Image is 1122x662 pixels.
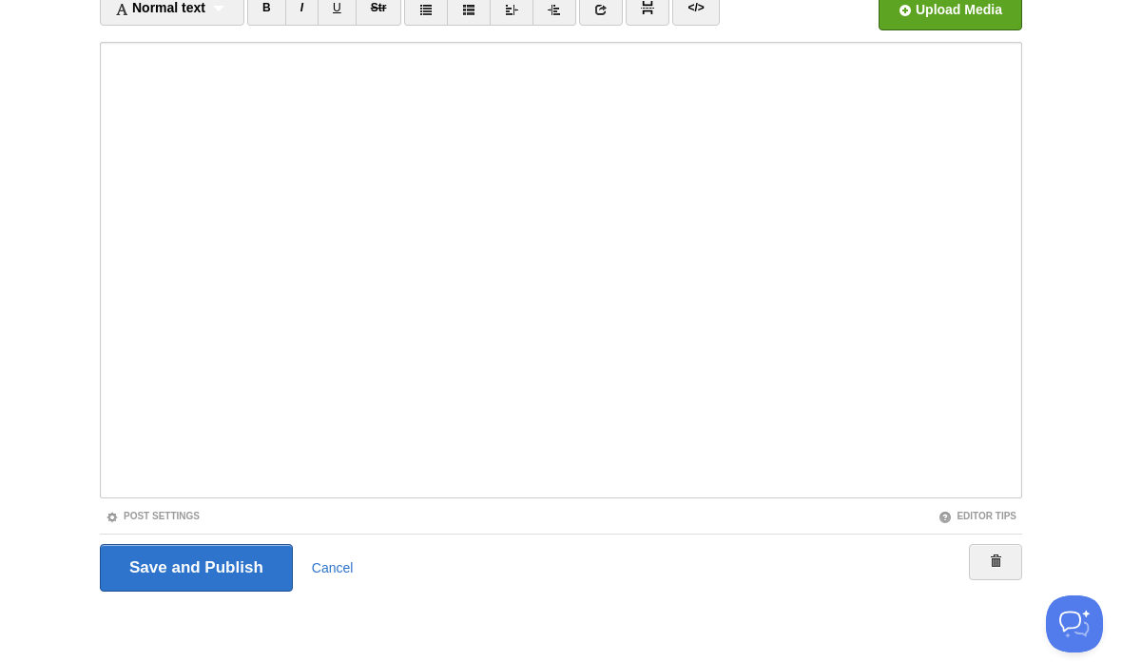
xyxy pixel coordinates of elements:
[100,544,293,592] input: Save and Publish
[938,511,1016,521] a: Editor Tips
[1046,595,1103,652] iframe: Help Scout Beacon - Open
[641,1,654,14] img: pagebreak-icon.png
[106,511,200,521] a: Post Settings
[371,1,387,14] del: Str
[312,560,354,575] a: Cancel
